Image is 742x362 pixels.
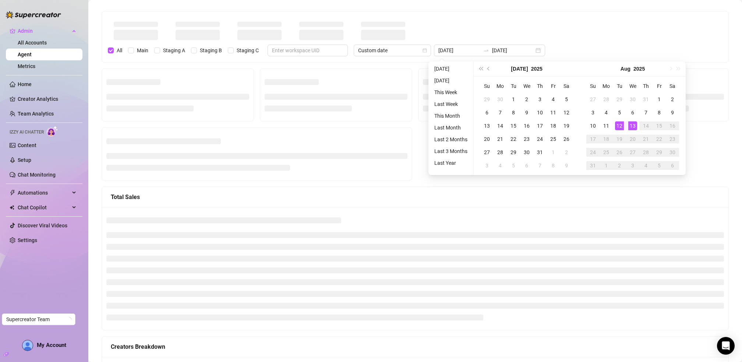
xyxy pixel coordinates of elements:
td: 2025-07-02 [520,93,533,106]
a: Metrics [18,63,35,69]
span: Supercreator Team [6,314,71,325]
td: 2025-07-30 [626,93,639,106]
td: 2025-08-09 [666,106,679,119]
div: 12 [562,108,571,117]
td: 2025-07-28 [600,93,613,106]
span: loading [67,317,71,322]
td: 2025-07-09 [520,106,533,119]
a: Chat Monitoring [18,172,56,178]
th: Su [480,79,494,93]
li: Last 2 Months [431,135,470,144]
div: 23 [668,135,677,143]
span: to [483,47,489,53]
li: Last 3 Months [431,147,470,156]
div: 29 [483,95,491,104]
img: Chat Copilot [10,205,14,210]
div: 4 [496,161,505,170]
td: 2025-08-09 [560,159,573,172]
div: 8 [655,108,664,117]
div: 2 [562,148,571,157]
td: 2025-08-22 [653,132,666,146]
td: 2025-07-18 [547,119,560,132]
div: 31 [642,95,650,104]
td: 2025-07-08 [507,106,520,119]
div: 22 [655,135,664,143]
div: 20 [483,135,491,143]
td: 2025-08-02 [560,146,573,159]
td: 2025-07-31 [639,93,653,106]
td: 2025-07-11 [547,106,560,119]
td: 2025-07-27 [586,93,600,106]
td: 2025-07-29 [613,93,626,106]
td: 2025-08-08 [547,159,560,172]
td: 2025-08-15 [653,119,666,132]
input: End date [492,46,534,54]
span: Staging B [197,46,225,54]
div: 27 [628,148,637,157]
td: 2025-08-01 [547,146,560,159]
td: 2025-07-27 [480,146,494,159]
span: Staging C [234,46,262,54]
td: 2025-08-03 [480,159,494,172]
div: 7 [642,108,650,117]
td: 2025-08-08 [653,106,666,119]
td: 2025-08-29 [653,146,666,159]
a: Content [18,142,36,148]
td: 2025-08-04 [494,159,507,172]
div: 3 [628,161,637,170]
div: 17 [589,135,597,143]
td: 2025-09-04 [639,159,653,172]
td: 2025-08-18 [600,132,613,146]
button: Previous month (PageUp) [485,61,493,76]
div: 14 [642,121,650,130]
div: 9 [522,108,531,117]
td: 2025-07-07 [494,106,507,119]
td: 2025-07-25 [547,132,560,146]
td: 2025-08-13 [626,119,639,132]
div: 10 [536,108,544,117]
th: Mo [494,79,507,93]
span: thunderbolt [10,190,15,196]
td: 2025-07-22 [507,132,520,146]
div: 2 [668,95,677,104]
th: Th [639,79,653,93]
th: Tu [507,79,520,93]
div: 4 [602,108,611,117]
div: 1 [509,95,518,104]
th: We [520,79,533,93]
div: 2 [522,95,531,104]
a: Home [18,81,32,87]
img: AD_cMMTxCeTpmN1d5MnKJ1j-_uXZCpTKapSSqNGg4PyXtR_tCW7gZXTNmFz2tpVv9LSyNV7ff1CaS4f4q0HLYKULQOwoM5GQR... [22,340,33,351]
td: 2025-08-24 [586,146,600,159]
td: 2025-08-12 [613,119,626,132]
div: 21 [642,135,650,143]
td: 2025-08-27 [626,146,639,159]
div: 26 [615,148,624,157]
td: 2025-09-06 [666,159,679,172]
a: Settings [18,237,37,243]
td: 2025-08-05 [507,159,520,172]
div: 5 [615,108,624,117]
div: Creators Breakdown [111,342,720,351]
button: Choose a year [633,61,645,76]
td: 2025-08-05 [613,106,626,119]
th: Fr [547,79,560,93]
button: Last year (Control + left) [477,61,485,76]
div: 7 [536,161,544,170]
a: Team Analytics [18,111,54,117]
td: 2025-08-23 [666,132,679,146]
div: 29 [655,148,664,157]
td: 2025-08-06 [626,106,639,119]
div: 2 [615,161,624,170]
td: 2025-07-04 [547,93,560,106]
td: 2025-08-17 [586,132,600,146]
td: 2025-09-02 [613,159,626,172]
td: 2025-07-03 [533,93,547,106]
td: 2025-08-26 [613,146,626,159]
th: Fr [653,79,666,93]
th: Th [533,79,547,93]
span: swap-right [483,47,489,53]
th: Sa [560,79,573,93]
span: Custom date [358,45,427,56]
div: 28 [642,148,650,157]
